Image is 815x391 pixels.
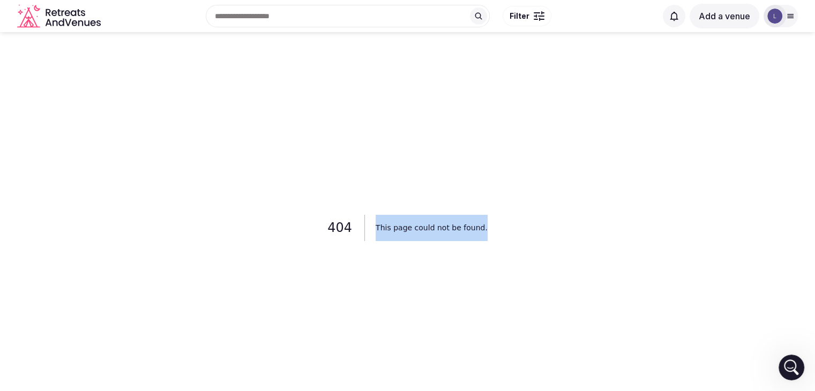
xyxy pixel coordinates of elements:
[17,4,103,28] svg: Retreats and Venues company logo
[17,4,103,28] a: Visit the homepage
[779,355,804,380] iframe: Intercom live chat
[510,11,529,21] span: Filter
[767,9,782,24] img: lettings
[376,215,488,241] h2: This page could not be found.
[690,11,759,21] a: Add a venue
[690,4,759,28] button: Add a venue
[503,6,551,26] button: Filter
[327,215,365,241] h1: 404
